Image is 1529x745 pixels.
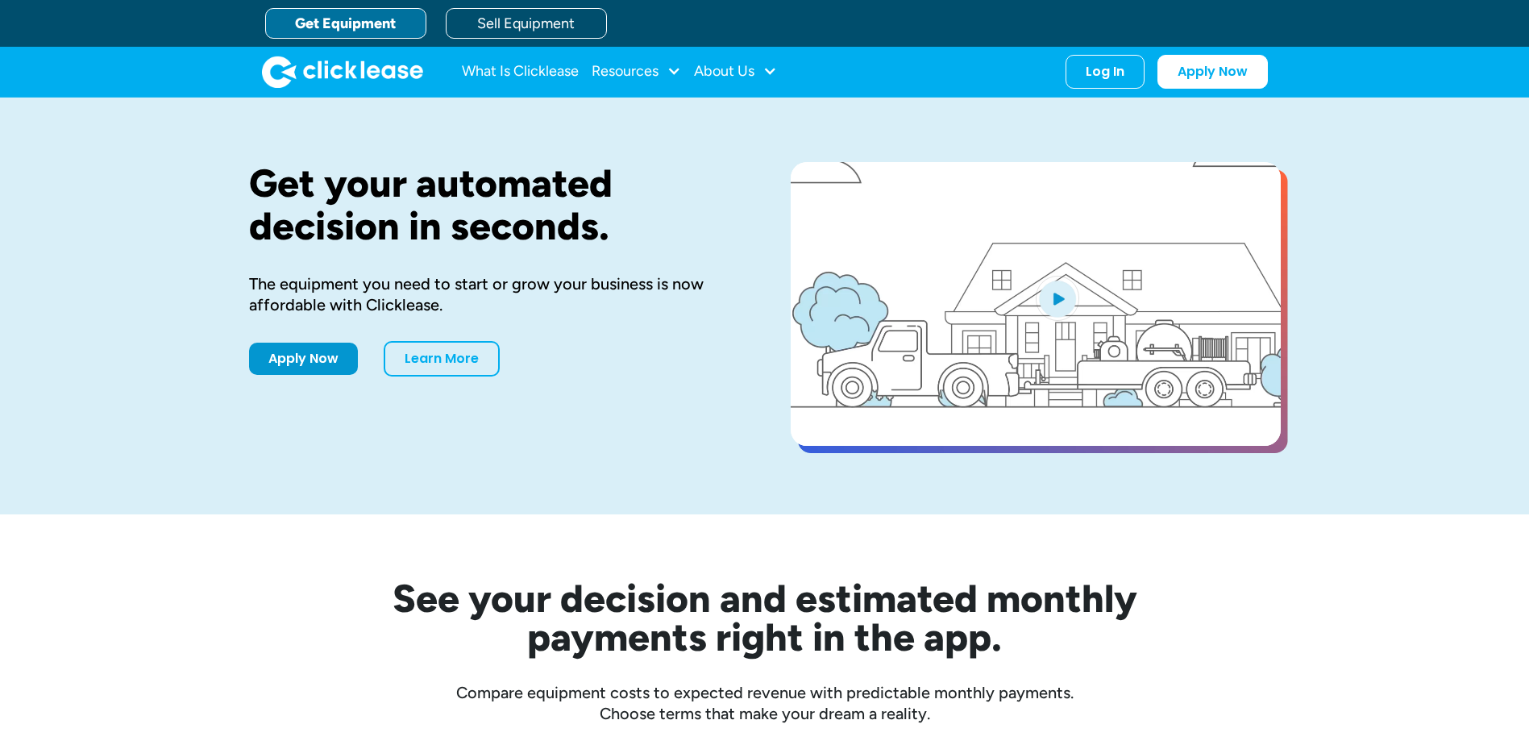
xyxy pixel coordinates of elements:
[1086,64,1124,80] div: Log In
[262,56,423,88] a: home
[262,56,423,88] img: Clicklease logo
[446,8,607,39] a: Sell Equipment
[249,682,1281,724] div: Compare equipment costs to expected revenue with predictable monthly payments. Choose terms that ...
[592,56,681,88] div: Resources
[791,162,1281,446] a: open lightbox
[249,273,739,315] div: The equipment you need to start or grow your business is now affordable with Clicklease.
[384,341,500,377] a: Learn More
[1036,276,1079,321] img: Blue play button logo on a light blue circular background
[1157,55,1268,89] a: Apply Now
[314,579,1216,656] h2: See your decision and estimated monthly payments right in the app.
[462,56,579,88] a: What Is Clicklease
[249,343,358,375] a: Apply Now
[249,162,739,248] h1: Get your automated decision in seconds.
[265,8,426,39] a: Get Equipment
[694,56,777,88] div: About Us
